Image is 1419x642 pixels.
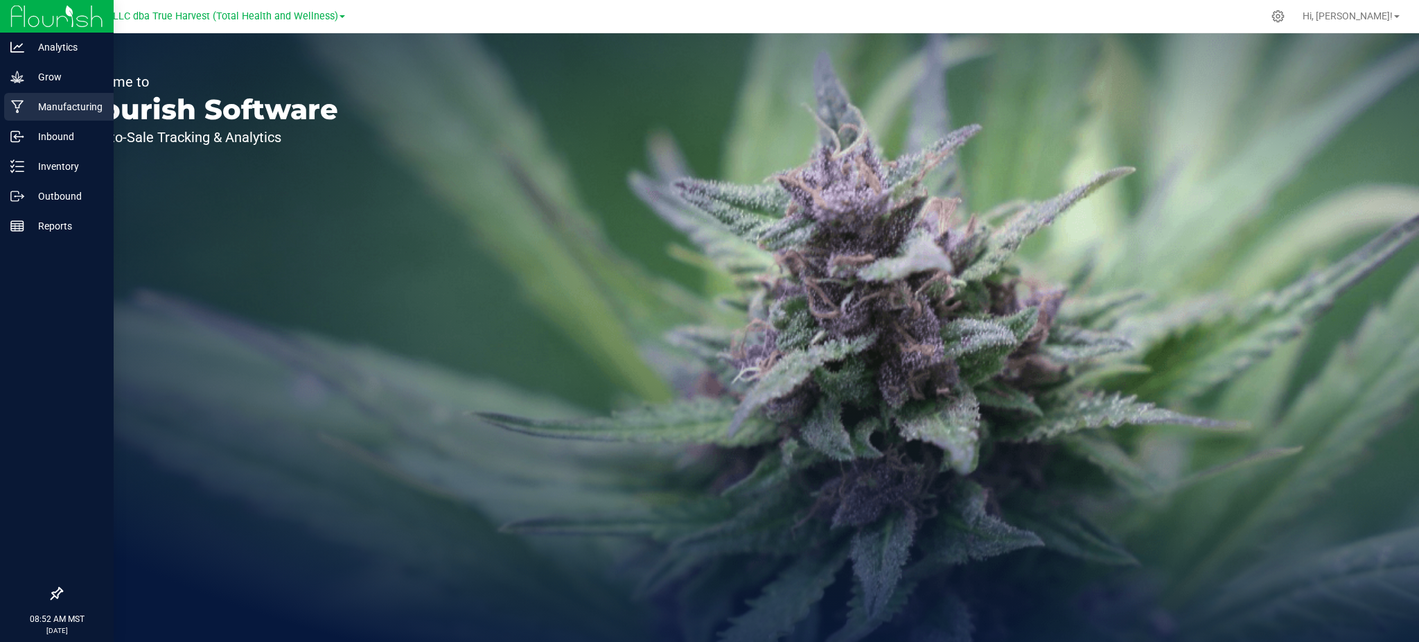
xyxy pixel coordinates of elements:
[10,130,24,144] inline-svg: Inbound
[24,39,107,55] p: Analytics
[24,98,107,115] p: Manufacturing
[10,159,24,173] inline-svg: Inventory
[10,40,24,54] inline-svg: Analytics
[10,219,24,233] inline-svg: Reports
[75,75,338,89] p: Welcome to
[75,130,338,144] p: Seed-to-Sale Tracking & Analytics
[1303,10,1393,21] span: Hi, [PERSON_NAME]!
[6,625,107,636] p: [DATE]
[24,158,107,175] p: Inventory
[24,69,107,85] p: Grow
[24,128,107,145] p: Inbound
[10,70,24,84] inline-svg: Grow
[24,188,107,205] p: Outbound
[1269,10,1287,23] div: Manage settings
[75,96,338,123] p: Flourish Software
[6,613,107,625] p: 08:52 AM MST
[10,189,24,203] inline-svg: Outbound
[10,100,24,114] inline-svg: Manufacturing
[40,10,338,22] span: DXR FINANCE 4 LLC dba True Harvest (Total Health and Wellness)
[24,218,107,234] p: Reports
